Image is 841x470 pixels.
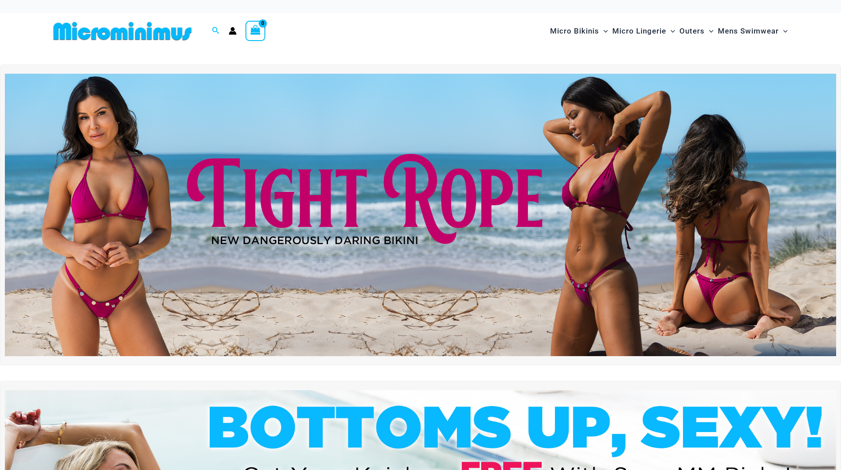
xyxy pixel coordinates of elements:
[779,20,788,42] span: Menu Toggle
[229,27,237,35] a: Account icon link
[610,18,677,45] a: Micro LingerieMenu ToggleMenu Toggle
[679,20,705,42] span: Outers
[245,21,266,41] a: View Shopping Cart, empty
[212,26,220,37] a: Search icon link
[705,20,713,42] span: Menu Toggle
[599,20,608,42] span: Menu Toggle
[666,20,675,42] span: Menu Toggle
[548,18,610,45] a: Micro BikinisMenu ToggleMenu Toggle
[716,18,790,45] a: Mens SwimwearMenu ToggleMenu Toggle
[5,74,836,356] img: Tight Rope Pink Bikini
[50,21,195,41] img: MM SHOP LOGO FLAT
[550,20,599,42] span: Micro Bikinis
[718,20,779,42] span: Mens Swimwear
[612,20,666,42] span: Micro Lingerie
[547,16,792,46] nav: Site Navigation
[677,18,716,45] a: OutersMenu ToggleMenu Toggle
